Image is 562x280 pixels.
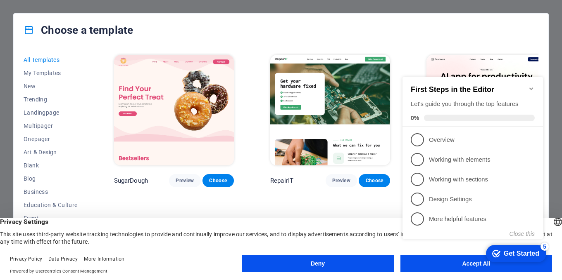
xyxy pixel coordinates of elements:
button: New [24,80,78,93]
span: Multipager [24,122,78,129]
li: Working with sections [3,104,144,124]
span: Art & Design [24,149,78,155]
button: All Templates [24,53,78,66]
div: Minimize checklist [129,20,136,27]
div: Get Started 5 items remaining, 0% complete [87,180,147,197]
li: Working with elements [3,85,144,104]
span: Blog [24,175,78,182]
li: Design Settings [3,124,144,144]
span: Choose [209,177,227,184]
div: Let's guide you through the top features [12,35,136,43]
button: Blog [24,172,78,185]
span: All Templates [24,56,78,63]
button: Art & Design [24,146,78,159]
p: Working with elements [30,90,129,99]
span: Business [24,188,78,195]
p: Design Settings [30,130,129,139]
div: Get Started [105,185,140,192]
img: Peoneera [426,55,546,165]
span: Preview [332,177,350,184]
span: 0% [12,49,25,56]
h4: Choose a template [24,24,133,37]
button: Landingpage [24,106,78,119]
button: Education & Culture [24,198,78,212]
button: Preview [326,174,357,187]
p: More helpful features [30,150,129,158]
p: RepairIT [270,176,293,185]
button: Multipager [24,119,78,132]
button: My Templates [24,66,78,80]
li: Overview [3,65,144,85]
span: Preview [176,177,194,184]
button: Trending [24,93,78,106]
span: Education & Culture [24,202,78,208]
span: Onepager [24,136,78,142]
div: 5 [141,177,150,186]
p: Working with sections [30,110,129,119]
button: Onepager [24,132,78,146]
img: SugarDough [114,55,234,165]
p: SugarDough [114,176,148,185]
h2: First Steps in the Editor [12,20,136,29]
span: New [24,83,78,89]
span: Blank [24,162,78,169]
button: Preview [169,174,200,187]
button: Business [24,185,78,198]
button: Event [24,212,78,225]
button: Choose [202,174,234,187]
img: RepairIT [270,55,390,165]
span: Choose [365,177,383,184]
span: Event [24,215,78,221]
p: Overview [30,71,129,79]
span: My Templates [24,70,78,76]
button: Close this [110,165,136,172]
button: Blank [24,159,78,172]
span: Trending [24,96,78,103]
button: Choose [359,174,390,187]
span: Landingpage [24,109,78,116]
li: More helpful features [3,144,144,164]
